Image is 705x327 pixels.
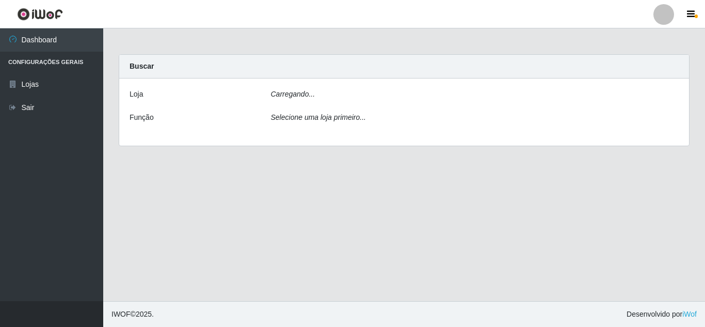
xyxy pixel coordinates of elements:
[17,8,63,21] img: CoreUI Logo
[130,89,143,100] label: Loja
[682,310,697,318] a: iWof
[627,309,697,320] span: Desenvolvido por
[130,62,154,70] strong: Buscar
[111,310,131,318] span: IWOF
[111,309,154,320] span: © 2025 .
[130,112,154,123] label: Função
[271,90,315,98] i: Carregando...
[271,113,366,121] i: Selecione uma loja primeiro...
